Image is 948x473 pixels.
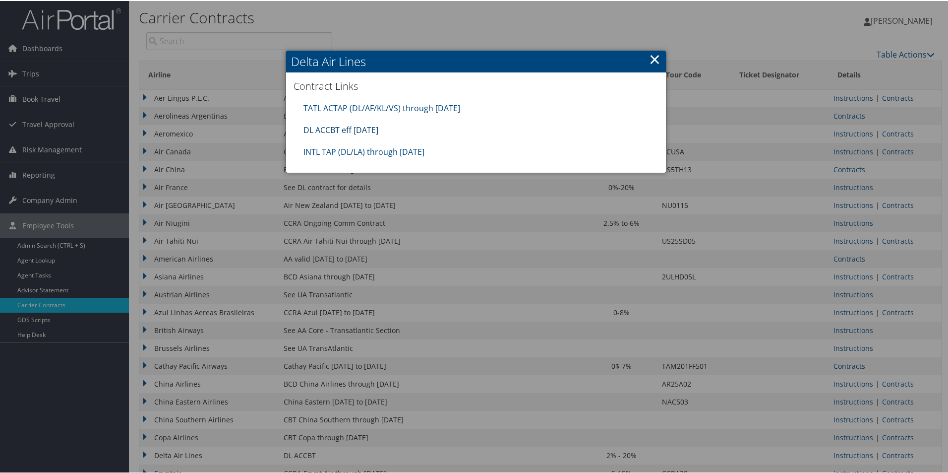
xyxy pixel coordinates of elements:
[286,50,666,71] h2: Delta Air Lines
[303,145,424,156] a: INTL TAP (DL/LA) through [DATE]
[649,48,660,68] a: ×
[303,102,460,113] a: TATL ACTAP (DL/AF/KL/VS) through [DATE]
[303,124,378,135] a: DL ACCBT eff [DATE]
[294,78,658,92] h3: Contract Links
